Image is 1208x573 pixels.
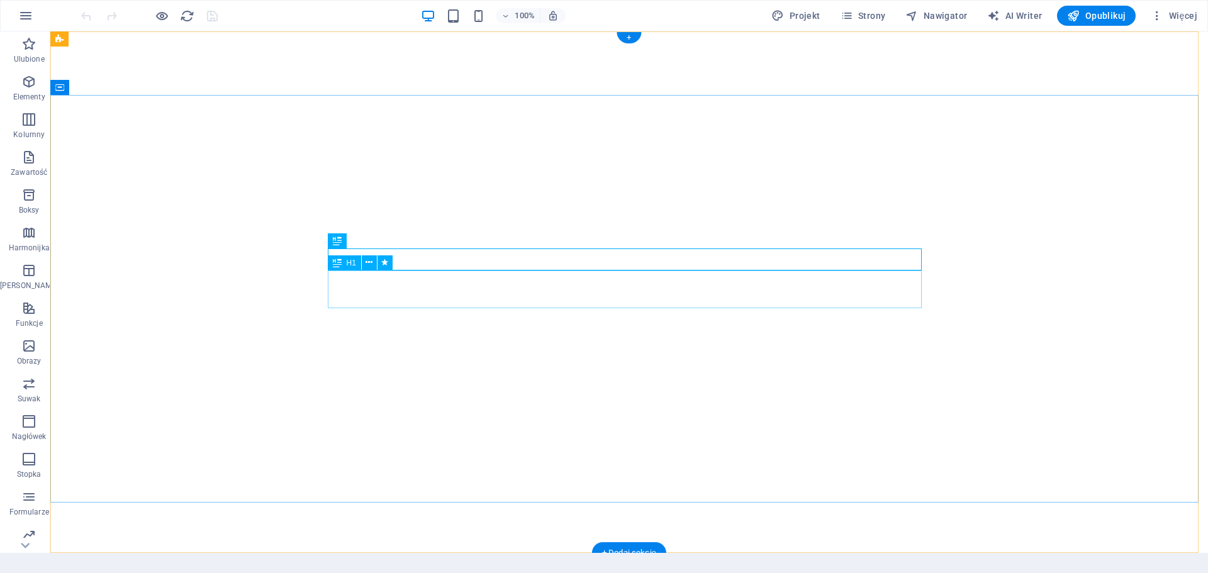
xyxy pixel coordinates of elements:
[16,318,43,328] p: Funkcje
[515,8,535,23] h6: 100%
[1057,6,1136,26] button: Opublikuj
[347,259,356,267] span: H1
[179,8,194,23] button: reload
[12,431,47,442] p: Nagłówek
[905,9,967,22] span: Nawigator
[17,356,42,366] p: Obrazy
[1067,9,1126,22] span: Opublikuj
[13,130,45,140] p: Kolumny
[766,6,825,26] div: Projekt (Ctrl+Alt+Y)
[11,167,47,177] p: Zawartość
[1151,9,1197,22] span: Więcej
[592,542,666,564] div: + Dodaj sekcję
[17,469,42,479] p: Stopka
[841,9,886,22] span: Strony
[180,9,194,23] i: Przeładuj stronę
[766,6,825,26] button: Projekt
[771,9,820,22] span: Projekt
[836,6,891,26] button: Strony
[14,54,45,64] p: Ulubione
[1146,6,1202,26] button: Więcej
[617,32,641,43] div: +
[496,8,540,23] button: 100%
[154,8,169,23] button: Kliknij tutaj, aby wyjść z trybu podglądu i kontynuować edycję
[900,6,972,26] button: Nawigator
[18,394,41,404] p: Suwak
[987,9,1042,22] span: AI Writer
[9,507,49,517] p: Formularze
[547,10,559,21] i: Po zmianie rozmiaru automatycznie dostosowuje poziom powiększenia do wybranego urządzenia.
[9,243,50,253] p: Harmonijka
[982,6,1047,26] button: AI Writer
[19,205,40,215] p: Boksy
[13,92,45,102] p: Elementy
